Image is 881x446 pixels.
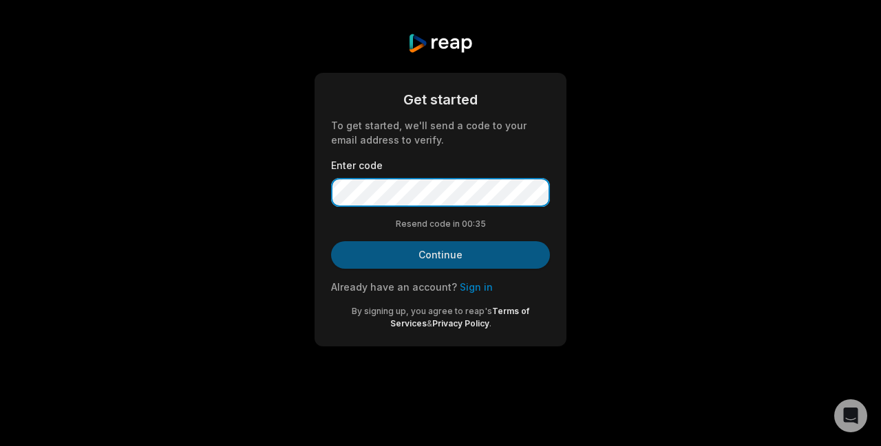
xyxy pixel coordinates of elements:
div: Resend code in 00: [331,218,550,230]
span: . [489,318,491,328]
span: & [427,318,432,328]
a: Privacy Policy [432,318,489,328]
div: Get started [331,89,550,110]
button: Continue [331,241,550,269]
span: By signing up, you agree to reap's [352,306,492,316]
span: 35 [475,218,486,230]
div: Open Intercom Messenger [834,399,867,432]
a: Terms of Services [390,306,530,328]
label: Enter code [331,158,550,172]
a: Sign in [460,281,493,293]
img: reap [407,33,473,54]
span: Already have an account? [331,281,457,293]
div: To get started, we'll send a code to your email address to verify. [331,118,550,147]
